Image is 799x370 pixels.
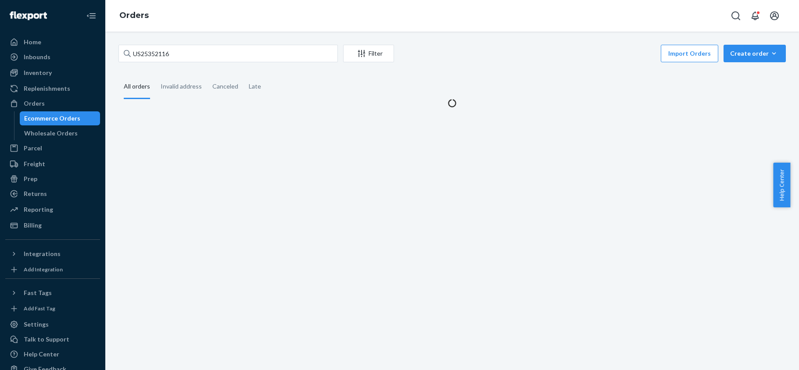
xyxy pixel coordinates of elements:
[5,187,100,201] a: Returns
[82,7,100,25] button: Close Navigation
[5,66,100,80] a: Inventory
[24,205,53,214] div: Reporting
[746,7,764,25] button: Open notifications
[5,218,100,232] a: Billing
[124,75,150,99] div: All orders
[20,111,100,125] a: Ecommerce Orders
[24,144,42,153] div: Parcel
[5,157,100,171] a: Freight
[24,288,52,297] div: Fast Tags
[24,129,78,138] div: Wholesale Orders
[5,332,100,346] a: Talk to Support
[161,75,202,98] div: Invalid address
[5,50,100,64] a: Inbounds
[20,126,100,140] a: Wholesale Orders
[24,266,63,273] div: Add Integration
[5,203,100,217] a: Reporting
[10,11,47,20] img: Flexport logo
[5,303,100,314] a: Add Fast Tag
[249,75,261,98] div: Late
[112,3,156,28] ol: breadcrumbs
[119,11,149,20] a: Orders
[5,82,100,96] a: Replenishments
[24,114,80,123] div: Ecommerce Orders
[661,45,718,62] button: Import Orders
[773,163,790,207] button: Help Center
[24,305,55,312] div: Add Fast Tag
[727,7,745,25] button: Open Search Box
[24,84,70,93] div: Replenishments
[5,96,100,110] a: Orders
[24,68,52,77] div: Inventory
[5,35,100,49] a: Home
[343,45,394,62] button: Filter
[212,75,238,98] div: Canceled
[724,45,786,62] button: Create order
[24,189,47,198] div: Returns
[24,99,45,108] div: Orders
[24,221,42,230] div: Billing
[118,45,338,62] input: Search orders
[24,160,45,168] div: Freight
[24,335,69,344] div: Talk to Support
[766,7,783,25] button: Open account menu
[5,141,100,155] a: Parcel
[5,317,100,331] a: Settings
[24,53,50,61] div: Inbounds
[344,49,394,58] div: Filter
[730,49,779,58] div: Create order
[5,247,100,261] button: Integrations
[24,320,49,329] div: Settings
[24,249,61,258] div: Integrations
[5,264,100,275] a: Add Integration
[24,174,37,183] div: Prep
[24,38,41,46] div: Home
[24,350,59,359] div: Help Center
[5,286,100,300] button: Fast Tags
[5,347,100,361] a: Help Center
[5,172,100,186] a: Prep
